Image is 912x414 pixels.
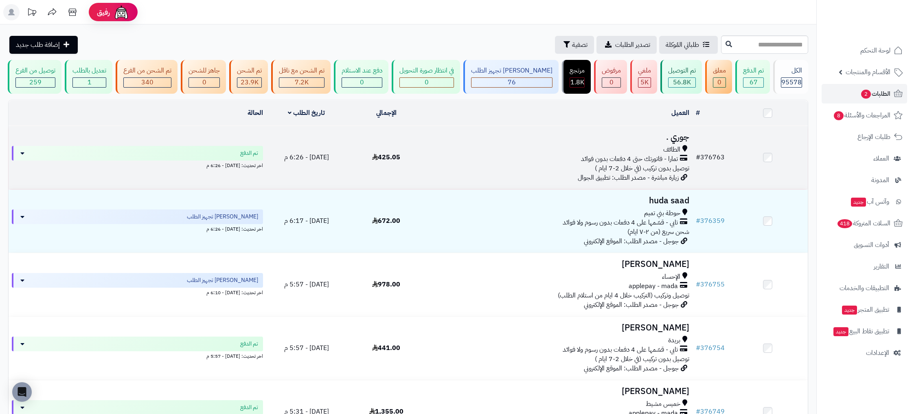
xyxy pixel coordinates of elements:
[822,322,907,341] a: تطبيق نقاط البيعجديد
[342,78,382,87] div: 0
[850,196,889,207] span: وآتس آب
[563,218,678,227] span: تابي - قسّمها على 4 دفعات بدون رسوم ولا فوائد
[851,198,866,207] span: جديد
[696,216,700,226] span: #
[861,90,871,99] span: 2
[376,108,397,118] a: الإجمالي
[471,78,552,87] div: 76
[572,40,588,50] span: تصفية
[16,78,55,87] div: 259
[581,154,678,164] span: تمارا - فاتورتك حتى 4 دفعات بدون فوائد
[237,66,262,75] div: تم الشحن
[696,152,725,162] a: #376763
[602,78,620,87] div: 0
[696,343,725,353] a: #376754
[372,216,400,226] span: 672.00
[295,77,309,87] span: 7.2K
[822,192,907,211] a: وآتس آبجديد
[704,60,734,94] a: معلق 0
[638,78,651,87] div: 4985
[833,327,848,336] span: جديد
[578,173,679,183] span: زيارة مباشرة - مصدر الطلب: تطبيق الجوال
[29,77,42,87] span: 259
[596,36,657,54] a: تصدير الطلبات
[97,7,110,17] span: رفيق
[857,6,904,23] img: logo-2.png
[114,60,179,94] a: تم الشحن من الفرع 340
[822,343,907,363] a: الإعدادات
[602,66,621,75] div: مرفوض
[781,77,802,87] span: 95578
[668,336,680,345] span: بريدة
[372,280,400,289] span: 978.00
[12,382,32,402] div: Open Intercom Messenger
[462,60,560,94] a: [PERSON_NAME] تجهيز الطلب 76
[666,40,699,50] span: طلباتي المُوكلة
[270,60,332,94] a: تم الشحن مع ناقل 7.2K
[638,66,651,75] div: ملغي
[668,66,696,75] div: تم التوصيل
[471,66,552,75] div: [PERSON_NAME] تجهيز الطلب
[584,300,679,310] span: جوجل - مصدر الطلب: الموقع الإلكتروني
[508,77,516,87] span: 76
[372,343,400,353] span: 441.00
[857,131,890,143] span: طلبات الإرجاع
[696,280,700,289] span: #
[241,77,259,87] span: 23.9K
[584,363,679,373] span: جوجل - مصدر الطلب: الموقع الإلكتروني
[673,77,691,87] span: 56.8K
[663,145,680,154] span: الطائف
[822,214,907,233] a: السلات المتروكة418
[124,78,171,87] div: 340
[563,345,678,355] span: تابي - قسّمها على 4 دفعات بدون رسوم ولا فوائد
[400,78,454,87] div: 0
[871,174,889,186] span: المدونة
[570,78,584,87] div: 1816
[12,351,263,360] div: اخر تحديث: [DATE] - 5:57 م
[570,77,584,87] span: 1.8K
[63,60,114,94] a: تعديل بالطلب 1
[629,282,678,291] span: applepay - mada
[88,77,92,87] span: 1
[73,78,106,87] div: 1
[781,66,802,75] div: الكل
[833,326,889,337] span: تطبيق نقاط البيع
[822,127,907,147] a: طلبات الإرجاع
[584,236,679,246] span: جوجل - مصدر الطلب: الموقع الإلكتروني
[646,399,680,409] span: خميس مشيط
[342,66,382,75] div: دفع عند الاستلام
[9,36,78,54] a: إضافة طلب جديد
[430,387,689,396] h3: [PERSON_NAME]
[696,280,725,289] a: #376755
[555,36,594,54] button: تصفية
[240,403,258,412] span: تم الدفع
[629,60,659,94] a: ملغي 5K
[837,218,890,229] span: السلات المتروكة
[854,239,889,251] span: أدوات التسويق
[866,347,889,359] span: الإعدادات
[696,152,700,162] span: #
[279,66,324,75] div: تم الشحن مع ناقل
[822,300,907,319] a: تطبيق المتجرجديد
[840,282,889,294] span: التطبيقات والخدمات
[15,66,55,75] div: توصيل من الفرع
[240,340,258,348] span: تم الدفع
[750,77,758,87] span: 67
[837,219,852,229] span: 418
[822,235,907,255] a: أدوات التسويق
[644,209,680,218] span: حوطة بني تميم
[570,66,585,75] div: مرتجع
[671,108,689,118] a: العميل
[560,60,592,94] a: مرتجع 1.8K
[228,60,270,94] a: تم الشحن 23.9K
[713,66,726,75] div: معلق
[360,77,364,87] span: 0
[592,60,629,94] a: مرفوض 0
[202,77,206,87] span: 0
[430,260,689,269] h3: [PERSON_NAME]
[734,60,772,94] a: تم الدفع 67
[16,40,60,50] span: إضافة طلب جديد
[240,149,258,157] span: تم الدفع
[284,152,329,162] span: [DATE] - 6:26 م
[874,261,889,272] span: التقارير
